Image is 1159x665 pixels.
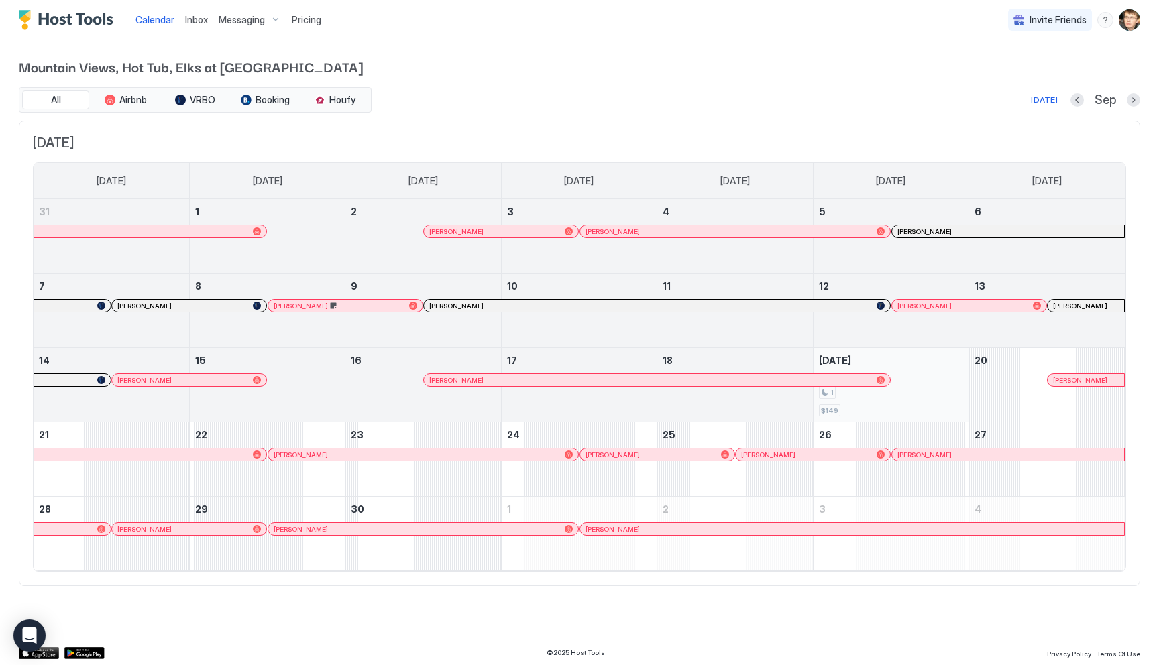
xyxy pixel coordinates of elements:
div: [PERSON_NAME] [117,525,261,534]
a: August 31, 2025 [34,199,189,224]
a: September 17, 2025 [502,348,657,373]
a: October 1, 2025 [502,497,657,522]
a: September 7, 2025 [34,274,189,298]
span: [PERSON_NAME] [586,525,640,534]
td: September 16, 2025 [345,348,501,422]
button: VRBO [162,90,229,109]
a: Calendar [135,13,174,27]
td: September 19, 2025 [813,348,969,422]
span: Houfy [329,94,355,106]
span: [PERSON_NAME] [741,450,795,459]
a: September 15, 2025 [190,348,345,373]
div: [PERSON_NAME] [429,376,885,385]
a: September 4, 2025 [657,199,812,224]
a: September 29, 2025 [190,497,345,522]
span: Privacy Policy [1047,650,1091,658]
a: Friday [863,163,919,199]
span: 3 [507,206,514,217]
span: [DATE] [33,135,1126,152]
a: September 2, 2025 [345,199,500,224]
td: September 1, 2025 [189,199,345,274]
a: Thursday [707,163,763,199]
td: September 23, 2025 [345,422,501,497]
button: Previous month [1070,93,1084,107]
span: [PERSON_NAME] [897,227,952,236]
div: Host Tools Logo [19,10,119,30]
span: 1 [507,503,511,515]
a: September 12, 2025 [814,274,969,298]
a: September 18, 2025 [657,348,812,373]
span: 11 [663,280,671,292]
a: Wednesday [551,163,607,199]
td: October 1, 2025 [501,497,657,571]
a: September 1, 2025 [190,199,345,224]
span: [PERSON_NAME] [274,450,328,459]
a: App Store [19,647,59,659]
span: 31 [39,206,50,217]
td: September 12, 2025 [813,274,969,348]
td: September 28, 2025 [34,497,189,571]
a: September 9, 2025 [345,274,500,298]
a: Sunday [83,163,140,199]
td: September 27, 2025 [969,422,1125,497]
span: Airbnb [119,94,147,106]
a: September 22, 2025 [190,422,345,447]
td: September 18, 2025 [657,348,813,422]
td: September 21, 2025 [34,422,189,497]
a: September 27, 2025 [969,422,1125,447]
span: 20 [975,355,987,366]
td: September 10, 2025 [501,274,657,348]
td: September 25, 2025 [657,422,813,497]
div: [PERSON_NAME] [274,450,573,459]
td: September 11, 2025 [657,274,813,348]
span: Invite Friends [1030,14,1087,26]
span: 3 [819,503,826,515]
div: [PERSON_NAME] [274,525,573,534]
span: 23 [351,429,364,440]
td: September 22, 2025 [189,422,345,497]
span: [PERSON_NAME] [274,302,328,310]
span: 25 [663,429,675,440]
div: [PERSON_NAME] [274,302,417,310]
a: September 3, 2025 [502,199,657,224]
span: 30 [351,503,364,515]
span: [PERSON_NAME] [586,450,640,459]
span: [PERSON_NAME] [586,227,640,236]
div: Google Play Store [64,647,105,659]
span: Pricing [292,14,321,26]
div: [PERSON_NAME] [117,376,261,385]
button: Next month [1127,93,1140,107]
td: September 4, 2025 [657,199,813,274]
td: October 2, 2025 [657,497,813,571]
span: 9 [351,280,357,292]
span: 28 [39,503,51,515]
span: 17 [507,355,517,366]
span: [PERSON_NAME] [897,302,952,310]
a: September 26, 2025 [814,422,969,447]
a: Privacy Policy [1047,646,1091,660]
a: Tuesday [395,163,451,199]
div: [PERSON_NAME] [586,525,1119,534]
span: [DATE] [720,175,750,187]
td: September 5, 2025 [813,199,969,274]
span: [DATE] [876,175,905,187]
div: [PERSON_NAME] [1053,302,1119,310]
span: Mountain Views, Hot Tub, Elks at [GEOGRAPHIC_DATA] [19,56,1140,76]
div: [PERSON_NAME] [117,302,261,310]
span: 16 [351,355,362,366]
a: September 14, 2025 [34,348,189,373]
td: September 7, 2025 [34,274,189,348]
span: [PERSON_NAME] [1053,302,1107,310]
a: October 2, 2025 [657,497,812,522]
span: VRBO [190,94,215,106]
button: Airbnb [92,90,159,109]
td: September 26, 2025 [813,422,969,497]
span: [DATE] [1032,175,1062,187]
a: September 23, 2025 [345,422,500,447]
span: 24 [507,429,520,440]
span: 18 [663,355,673,366]
span: [PERSON_NAME] [117,525,172,534]
button: All [22,90,89,109]
a: September 30, 2025 [345,497,500,522]
span: [PERSON_NAME] [429,376,484,385]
